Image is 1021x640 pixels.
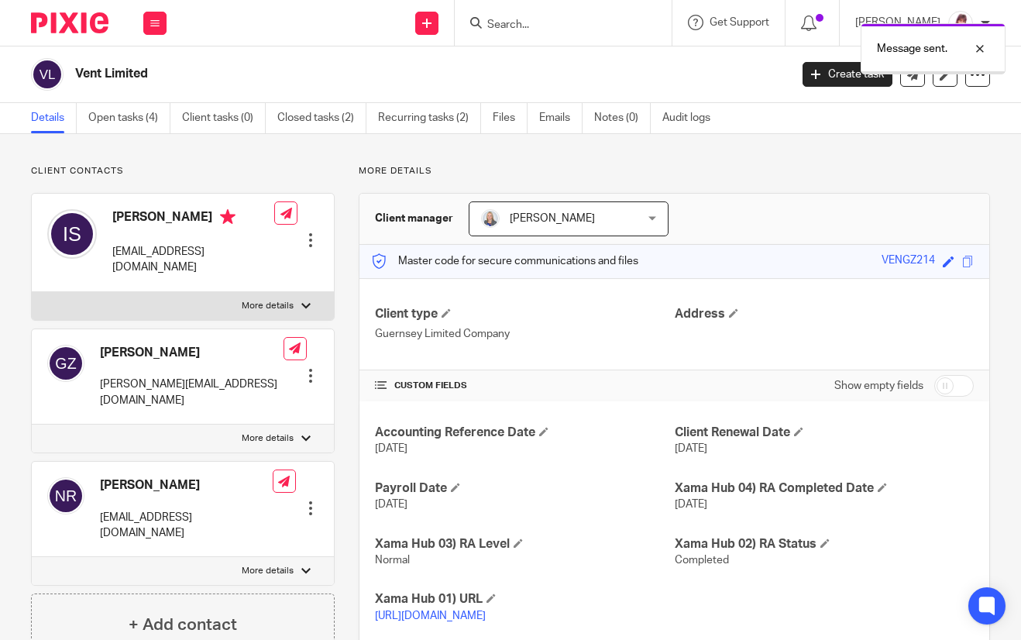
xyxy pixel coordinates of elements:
[31,58,64,91] img: svg%3E
[481,209,500,228] img: Debbie%20Noon%20Professional%20Photo.jpg
[242,300,294,312] p: More details
[375,536,674,552] h4: Xama Hub 03) RA Level
[675,499,707,510] span: [DATE]
[375,611,486,621] a: [URL][DOMAIN_NAME]
[803,62,892,87] a: Create task
[112,209,274,229] h4: [PERSON_NAME]
[675,306,974,322] h4: Address
[129,613,237,637] h4: + Add contact
[100,510,273,542] p: [EMAIL_ADDRESS][DOMAIN_NAME]
[675,443,707,454] span: [DATE]
[375,591,674,607] h4: Xama Hub 01) URL
[675,536,974,552] h4: Xama Hub 02) RA Status
[594,103,651,133] a: Notes (0)
[100,345,284,361] h4: [PERSON_NAME]
[242,432,294,445] p: More details
[112,244,274,276] p: [EMAIL_ADDRESS][DOMAIN_NAME]
[375,306,674,322] h4: Client type
[31,165,335,177] p: Client contacts
[375,380,674,392] h4: CUSTOM FIELDS
[882,253,935,270] div: VENGZ214
[675,480,974,497] h4: Xama Hub 04) RA Completed Date
[375,499,407,510] span: [DATE]
[486,19,625,33] input: Search
[378,103,481,133] a: Recurring tasks (2)
[375,480,674,497] h4: Payroll Date
[375,555,410,566] span: Normal
[31,12,108,33] img: Pixie
[182,103,266,133] a: Client tasks (0)
[100,377,284,408] p: [PERSON_NAME][EMAIL_ADDRESS][DOMAIN_NAME]
[47,345,84,382] img: svg%3E
[75,66,638,82] h2: Vent Limited
[834,378,923,394] label: Show empty fields
[371,253,638,269] p: Master code for secure communications and files
[675,425,974,441] h4: Client Renewal Date
[31,103,77,133] a: Details
[539,103,583,133] a: Emails
[47,477,84,514] img: svg%3E
[375,326,674,342] p: Guernsey Limited Company
[375,211,453,226] h3: Client manager
[47,209,97,259] img: svg%3E
[277,103,366,133] a: Closed tasks (2)
[675,555,729,566] span: Completed
[88,103,170,133] a: Open tasks (4)
[375,425,674,441] h4: Accounting Reference Date
[220,209,235,225] i: Primary
[493,103,528,133] a: Files
[510,213,595,224] span: [PERSON_NAME]
[662,103,722,133] a: Audit logs
[948,11,973,36] img: Screenshot%202024-01-30%20134431.png
[877,41,947,57] p: Message sent.
[375,443,407,454] span: [DATE]
[359,165,990,177] p: More details
[242,565,294,577] p: More details
[100,477,273,494] h4: [PERSON_NAME]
